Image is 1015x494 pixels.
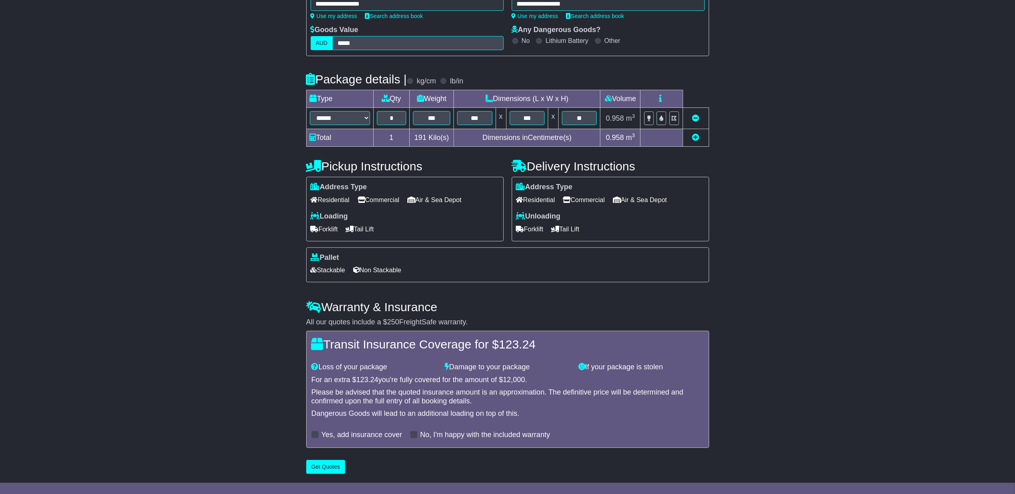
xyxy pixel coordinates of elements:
label: kg/cm [417,77,436,86]
td: x [548,108,558,129]
span: m [626,134,635,142]
label: lb/in [450,77,463,86]
label: Address Type [311,183,367,192]
label: Other [604,37,620,45]
h4: Delivery Instructions [512,160,709,173]
span: 191 [415,134,427,142]
td: Type [306,90,373,108]
div: If your package is stolen [574,363,708,372]
span: 250 [387,318,399,326]
span: Commercial [563,194,605,206]
button: Get Quotes [306,460,346,474]
div: Please be advised that the quoted insurance amount is an approximation. The definitive price will... [311,388,704,405]
span: Tail Lift [346,223,374,235]
td: Kilo(s) [410,129,454,147]
td: Weight [410,90,454,108]
a: Add new item [692,134,700,142]
label: Unloading [516,212,561,221]
div: Dangerous Goods will lead to an additional loading on top of this. [311,409,704,418]
a: Remove this item [692,114,700,122]
h4: Package details | [306,73,407,86]
td: Dimensions in Centimetre(s) [454,129,600,147]
sup: 3 [632,113,635,119]
label: No, I'm happy with the included warranty [420,431,550,439]
span: 0.958 [606,114,624,122]
h4: Transit Insurance Coverage for $ [311,338,704,351]
td: x [496,108,506,129]
span: 123.24 [499,338,536,351]
label: Address Type [516,183,573,192]
label: Any Dangerous Goods? [512,26,601,34]
span: 0.958 [606,134,624,142]
span: m [626,114,635,122]
span: Stackable [311,264,345,276]
a: Use my address [311,13,357,19]
label: Yes, add insurance cover [321,431,402,439]
div: Damage to your package [441,363,574,372]
span: Air & Sea Depot [613,194,667,206]
label: Lithium Battery [545,37,588,45]
span: Residential [311,194,350,206]
span: Air & Sea Depot [407,194,462,206]
label: Pallet [311,253,339,262]
td: Volume [600,90,641,108]
td: Qty [373,90,410,108]
span: Forklift [516,223,543,235]
a: Use my address [512,13,558,19]
div: All our quotes include a $ FreightSafe warranty. [306,318,709,327]
span: Commercial [358,194,399,206]
td: Total [306,129,373,147]
span: Tail Lift [551,223,580,235]
td: Dimensions (L x W x H) [454,90,600,108]
a: Search address book [365,13,423,19]
label: Loading [311,212,348,221]
a: Search address book [566,13,624,19]
td: 1 [373,129,410,147]
div: Loss of your package [307,363,441,372]
div: For an extra $ you're fully covered for the amount of $ . [311,376,704,385]
h4: Warranty & Insurance [306,300,709,314]
sup: 3 [632,132,635,138]
span: Non Stackable [353,264,401,276]
label: Goods Value [311,26,358,34]
span: Forklift [311,223,338,235]
label: No [522,37,530,45]
label: AUD [311,36,333,50]
span: Residential [516,194,555,206]
span: 12,000 [503,376,525,384]
span: 123.24 [356,376,378,384]
h4: Pickup Instructions [306,160,504,173]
